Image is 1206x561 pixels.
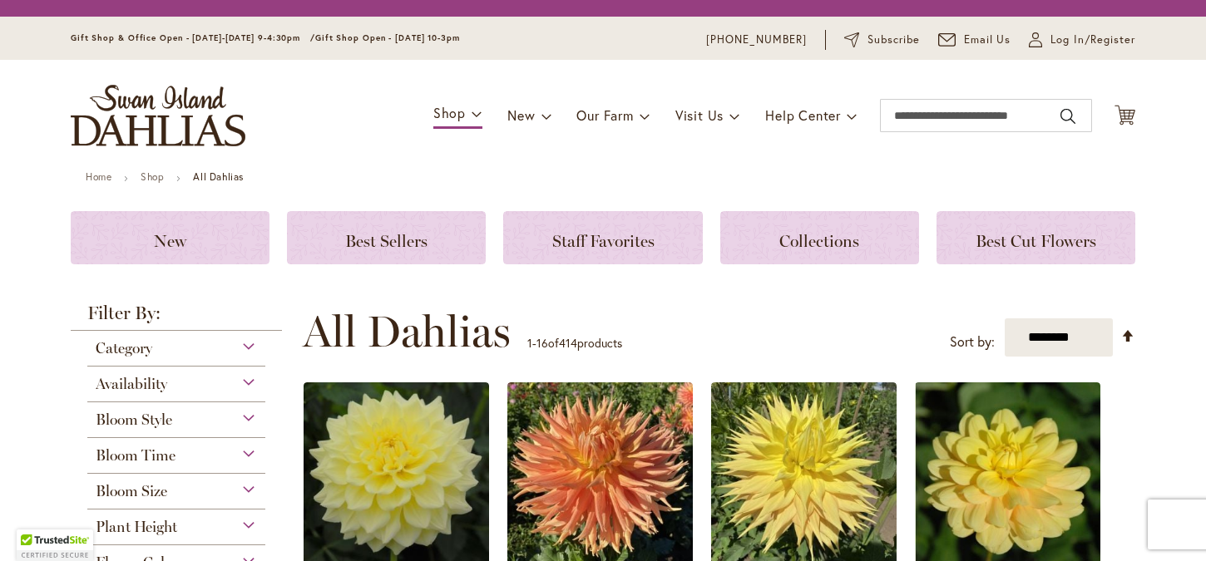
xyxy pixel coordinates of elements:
[96,446,175,465] span: Bloom Time
[779,231,859,251] span: Collections
[96,375,167,393] span: Availability
[193,170,244,183] strong: All Dahlias
[938,32,1011,48] a: Email Us
[844,32,920,48] a: Subscribe
[71,32,315,43] span: Gift Shop & Office Open - [DATE]-[DATE] 9-4:30pm /
[1050,32,1135,48] span: Log In/Register
[433,104,466,121] span: Shop
[96,411,172,429] span: Bloom Style
[950,327,995,357] label: Sort by:
[303,307,511,357] span: All Dahlias
[706,32,807,48] a: [PHONE_NUMBER]
[345,231,428,251] span: Best Sellers
[552,231,655,251] span: Staff Favorites
[765,106,841,124] span: Help Center
[867,32,920,48] span: Subscribe
[1060,103,1075,130] button: Search
[96,482,167,500] span: Bloom Size
[287,211,486,264] a: Best Sellers
[154,231,186,251] span: New
[964,32,1011,48] span: Email Us
[976,231,1096,251] span: Best Cut Flowers
[720,211,919,264] a: Collections
[527,335,532,351] span: 1
[1029,32,1135,48] a: Log In/Register
[315,32,460,43] span: Gift Shop Open - [DATE] 10-3pm
[937,211,1135,264] a: Best Cut Flowers
[71,304,282,331] strong: Filter By:
[71,85,245,146] a: store logo
[96,339,152,357] span: Category
[527,330,622,357] p: - of products
[141,170,164,183] a: Shop
[96,518,177,536] span: Plant Height
[507,106,535,124] span: New
[503,211,702,264] a: Staff Favorites
[71,211,269,264] a: New
[559,335,577,351] span: 414
[86,170,111,183] a: Home
[576,106,633,124] span: Our Farm
[536,335,548,351] span: 16
[12,502,59,549] iframe: Launch Accessibility Center
[675,106,724,124] span: Visit Us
